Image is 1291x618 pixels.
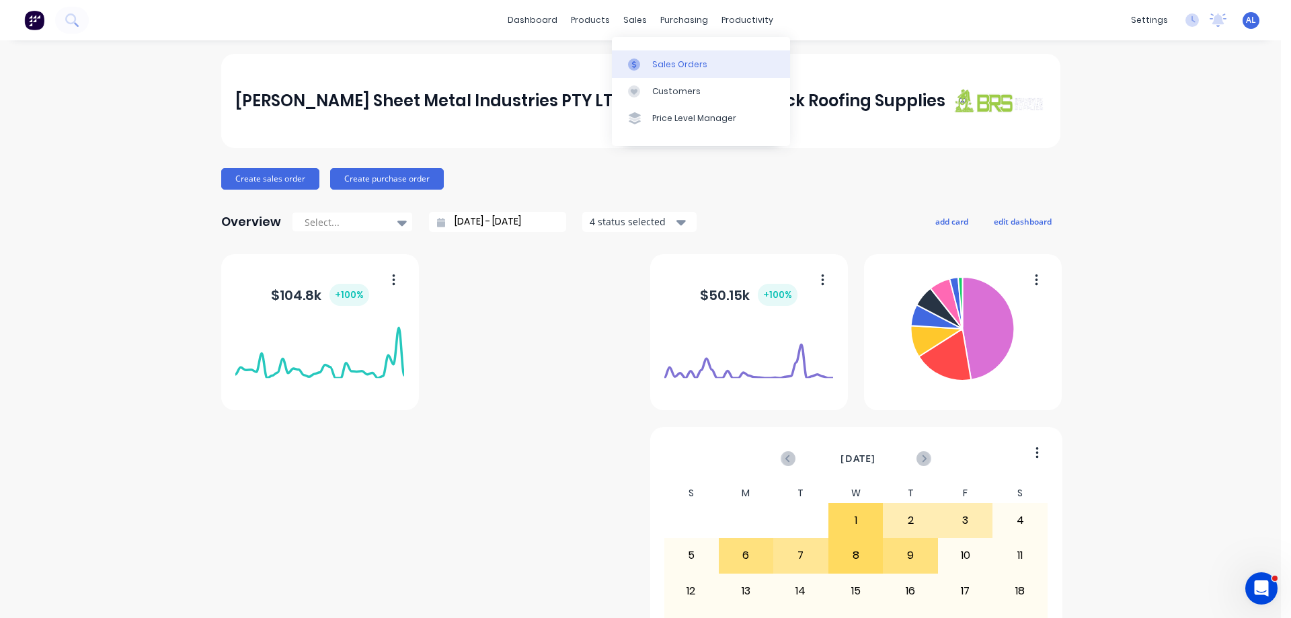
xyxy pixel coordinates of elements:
div: T [883,484,938,503]
div: 3 [939,504,992,537]
a: Sales Orders [612,50,790,77]
div: 17 [939,574,992,608]
div: 4 [993,504,1047,537]
button: Create sales order [221,168,319,190]
button: add card [927,213,977,230]
button: 4 status selected [582,212,697,232]
span: [DATE] [840,451,875,466]
div: 7 [774,539,828,572]
iframe: Intercom live chat [1245,572,1278,605]
div: Price Level Manager [652,112,736,124]
div: sales [617,10,654,30]
div: 15 [829,574,883,608]
div: 6 [719,539,773,572]
div: 13 [719,574,773,608]
div: S [664,484,719,503]
div: 18 [993,574,1047,608]
div: 4 status selected [590,215,674,229]
div: [PERSON_NAME] Sheet Metal Industries PTY LTD trading as Brunswick Roofing Supplies [235,87,945,114]
div: F [938,484,993,503]
div: 1 [829,504,883,537]
div: + 100 % [758,284,797,306]
div: productivity [715,10,780,30]
div: settings [1124,10,1175,30]
div: S [992,484,1048,503]
div: Overview [221,208,281,235]
div: Sales Orders [652,59,707,71]
div: 14 [774,574,828,608]
div: M [719,484,774,503]
a: dashboard [501,10,564,30]
span: AL [1246,14,1256,26]
div: 5 [664,539,718,572]
div: 10 [939,539,992,572]
a: Price Level Manager [612,105,790,132]
div: Customers [652,85,701,98]
div: 12 [664,574,718,608]
div: 9 [884,539,937,572]
div: $ 104.8k [271,284,369,306]
img: Factory [24,10,44,30]
div: 16 [884,574,937,608]
div: T [773,484,828,503]
div: 8 [829,539,883,572]
div: purchasing [654,10,715,30]
button: edit dashboard [985,213,1060,230]
img: J A Sheet Metal Industries PTY LTD trading as Brunswick Roofing Supplies [951,88,1046,113]
div: 11 [993,539,1047,572]
div: 2 [884,504,937,537]
div: products [564,10,617,30]
div: $ 50.15k [700,284,797,306]
div: + 100 % [329,284,369,306]
div: W [828,484,884,503]
a: Customers [612,78,790,105]
button: Create purchase order [330,168,444,190]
